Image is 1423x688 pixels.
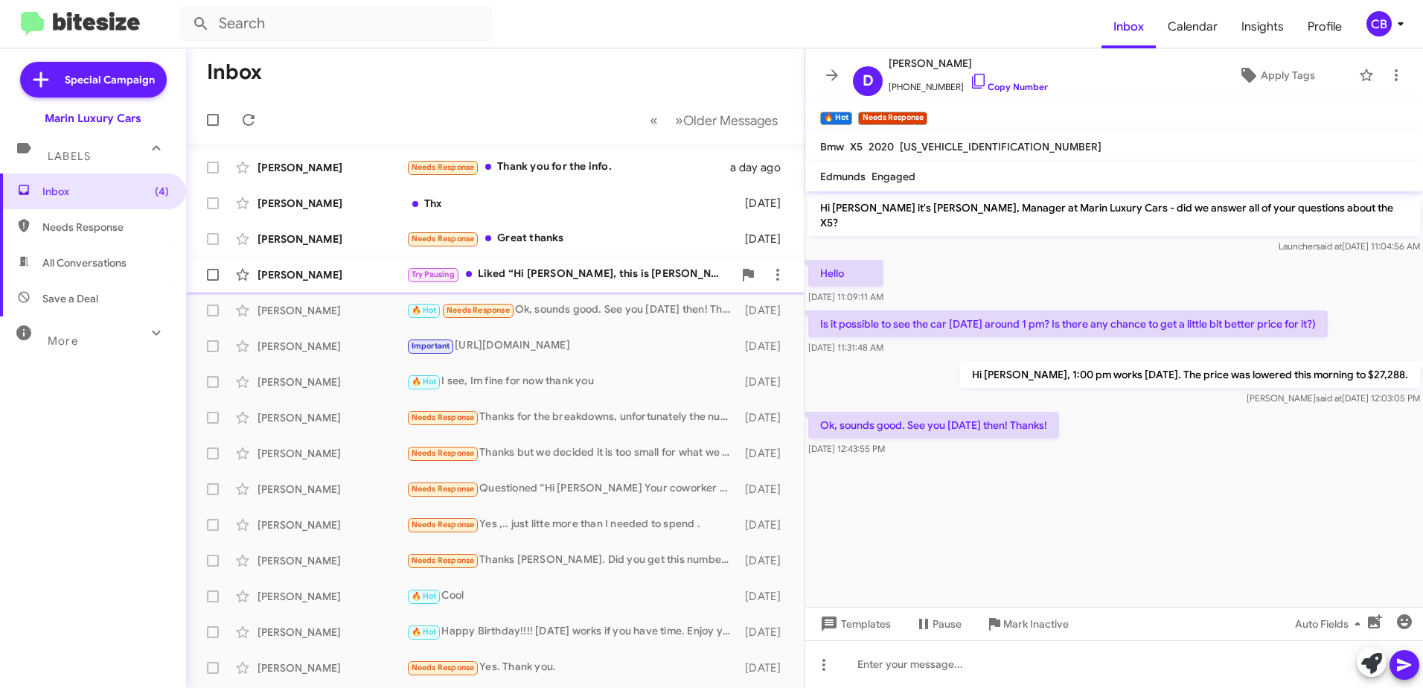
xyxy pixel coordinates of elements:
div: [DATE] [738,589,793,604]
span: Special Campaign [65,72,155,87]
p: Hi [PERSON_NAME] it's [PERSON_NAME], Manager at Marin Luxury Cars - did we answer all of your que... [808,194,1420,236]
span: [PERSON_NAME] [889,54,1048,72]
span: Inbox [42,184,169,199]
span: said at [1316,392,1342,404]
div: [DATE] [738,517,793,532]
span: More [48,334,78,348]
div: [DATE] [738,660,793,675]
p: Hi [PERSON_NAME], 1:00 pm works [DATE]. The price was lowered this morning to $27,288. [960,361,1420,388]
span: Needs Response [42,220,169,235]
span: Launcher [DATE] 11:04:56 AM [1279,241,1420,252]
a: Calendar [1156,5,1229,48]
button: Previous [641,105,667,136]
span: X5 [850,140,863,153]
button: CB [1354,11,1407,36]
div: [DATE] [738,410,793,425]
span: Pause [933,611,962,637]
span: 🔥 Hot [412,627,437,637]
span: All Conversations [42,255,127,270]
div: [DATE] [738,339,793,354]
h1: Inbox [207,60,262,84]
span: Mark Inactive [1003,611,1069,637]
div: [PERSON_NAME] [258,232,406,246]
span: Inbox [1101,5,1156,48]
div: Questioned “Hi [PERSON_NAME] Your coworker [PERSON_NAME] was very helpful answering my questions.... [406,480,738,497]
span: Important [412,341,450,351]
span: 🔥 Hot [412,591,437,601]
span: Bmw [820,140,844,153]
span: Needs Response [412,555,475,565]
div: Great thanks [406,230,738,247]
span: [DATE] 11:31:48 AM [808,342,883,353]
button: Mark Inactive [973,611,1081,637]
span: [PERSON_NAME] [DATE] 12:03:05 PM [1247,392,1420,404]
div: Ok, sounds good. See you [DATE] then! Thanks! [406,302,738,319]
div: a day ago [730,160,793,175]
p: Ok, sounds good. See you [DATE] then! Thanks! [808,412,1059,439]
div: [PERSON_NAME] [258,553,406,568]
div: [PERSON_NAME] [258,589,406,604]
a: Copy Number [970,81,1048,92]
span: [DATE] 12:43:55 PM [808,443,885,454]
span: « [650,111,658,130]
div: [DATE] [738,446,793,461]
div: [PERSON_NAME] [258,339,406,354]
span: D [863,69,874,93]
div: Thanks but we decided it is too small for what we are looking for in a plug in hybrid [406,445,738,462]
span: [US_VEHICLE_IDENTIFICATION_NUMBER] [900,140,1101,153]
div: I see, Im fine for now thank you [406,373,738,390]
div: Thank you for the info. [406,159,730,176]
div: [DATE] [738,375,793,389]
a: Profile [1296,5,1354,48]
span: Needs Response [412,413,475,422]
span: Labels [48,150,91,163]
p: Hello [808,260,883,287]
span: Needs Response [412,520,475,529]
div: [DATE] [738,553,793,568]
div: [PERSON_NAME] [258,625,406,640]
nav: Page navigation example [642,105,787,136]
button: Next [666,105,787,136]
p: Is it possible to see the car [DATE] around 1 pm? Is there any chance to get a little bit better ... [808,310,1328,337]
div: [PERSON_NAME] [258,160,406,175]
span: 🔥 Hot [412,377,437,386]
button: Auto Fields [1283,611,1378,637]
div: [DATE] [738,196,793,211]
a: Insights [1229,5,1296,48]
div: CB [1366,11,1392,36]
div: [PERSON_NAME] [258,517,406,532]
span: [PHONE_NUMBER] [889,72,1048,95]
span: [DATE] 11:09:11 AM [808,291,883,302]
button: Apply Tags [1200,62,1352,89]
span: Engaged [872,170,915,183]
span: Save a Deal [42,291,98,306]
span: Needs Response [412,484,475,494]
div: Happy Birthday!!!! [DATE] works if you have time. Enjoy your weekend. [406,623,738,640]
div: [PERSON_NAME] [258,267,406,282]
div: Liked “Hi [PERSON_NAME], this is [PERSON_NAME], Sales Manager at [GEOGRAPHIC_DATA] Luxury Cars. T... [406,266,733,283]
button: Pause [903,611,973,637]
div: Yes. Thank you. [406,659,738,676]
div: [PERSON_NAME] [258,303,406,318]
span: 🔥 Hot [412,305,437,315]
span: Templates [817,611,891,637]
div: [DATE] [738,482,793,497]
span: » [675,111,683,130]
div: Thanks for the breakdowns, unfortunately the numbers were too higher than we could work with. If ... [406,409,738,426]
div: [PERSON_NAME] [258,660,406,675]
div: Thanks [PERSON_NAME]. Did you get this number from [PERSON_NAME]? I’m still looking at colors, bu... [406,552,738,569]
span: Needs Response [412,448,475,458]
span: Try Pausing [412,270,455,279]
div: [PERSON_NAME] [258,410,406,425]
span: said at [1316,241,1342,252]
div: Thx [406,196,738,211]
span: Auto Fields [1295,611,1366,637]
span: (4) [155,184,169,199]
div: Marin Luxury Cars [45,111,141,126]
span: Edmunds [820,170,866,183]
div: Cool [406,587,738,605]
span: Older Messages [683,112,778,129]
div: [PERSON_NAME] [258,482,406,497]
